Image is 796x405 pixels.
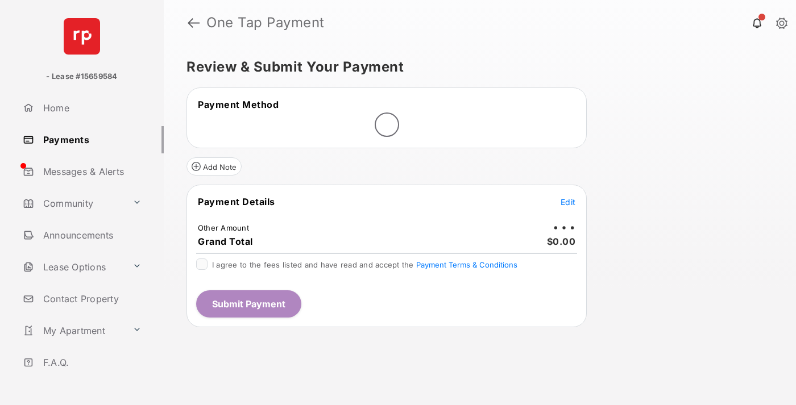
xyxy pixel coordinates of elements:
a: Announcements [18,222,164,249]
button: I agree to the fees listed and have read and accept the [416,260,517,269]
td: Other Amount [197,223,250,233]
a: My Apartment [18,317,128,344]
a: Community [18,190,128,217]
a: Messages & Alerts [18,158,164,185]
a: Home [18,94,164,122]
button: Edit [561,196,575,207]
a: Contact Property [18,285,164,312]
span: $0.00 [547,236,576,247]
span: Payment Method [198,99,279,110]
span: I agree to the fees listed and have read and accept the [212,260,517,269]
strong: One Tap Payment [206,16,325,30]
a: F.A.Q. [18,349,164,376]
span: Edit [561,197,575,207]
a: Lease Options [18,253,128,281]
p: - Lease #15659584 [46,71,117,82]
img: svg+xml;base64,PHN2ZyB4bWxucz0iaHR0cDovL3d3dy53My5vcmcvMjAwMC9zdmciIHdpZHRoPSI2NCIgaGVpZ2h0PSI2NC... [64,18,100,55]
span: Grand Total [198,236,253,247]
button: Submit Payment [196,290,301,318]
h5: Review & Submit Your Payment [186,60,764,74]
span: Payment Details [198,196,275,207]
a: Payments [18,126,164,153]
button: Add Note [186,157,242,176]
